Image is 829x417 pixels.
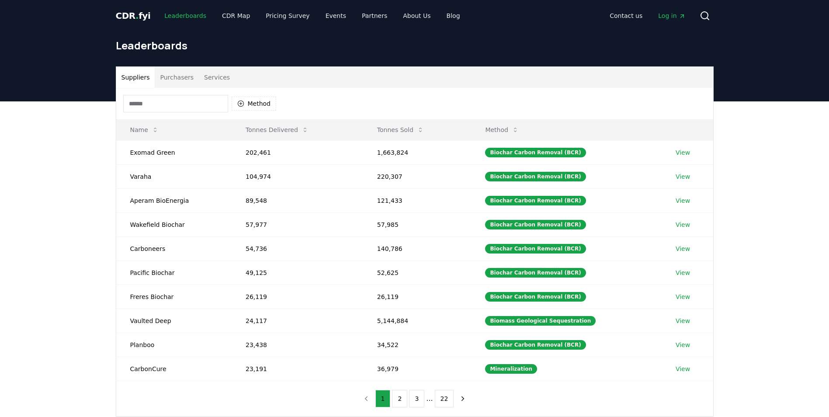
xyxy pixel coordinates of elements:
[676,292,690,301] a: View
[135,10,139,21] span: .
[363,357,472,381] td: 36,979
[485,316,596,326] div: Biomass Geological Sequestration
[259,8,316,24] a: Pricing Survey
[363,164,472,188] td: 220,307
[116,140,232,164] td: Exomad Green
[485,292,586,302] div: Biochar Carbon Removal (BCR)
[232,333,363,357] td: 23,438
[392,390,407,407] button: 2
[676,172,690,181] a: View
[676,220,690,229] a: View
[676,148,690,157] a: View
[232,212,363,236] td: 57,977
[232,164,363,188] td: 104,974
[478,121,526,139] button: Method
[676,341,690,349] a: View
[116,236,232,261] td: Carboneers
[485,172,586,181] div: Biochar Carbon Removal (BCR)
[440,8,467,24] a: Blog
[485,196,586,205] div: Biochar Carbon Removal (BCR)
[157,8,213,24] a: Leaderboards
[232,140,363,164] td: 202,461
[116,212,232,236] td: Wakefield Biochar
[603,8,649,24] a: Contact us
[485,364,537,374] div: Mineralization
[116,333,232,357] td: Planboo
[485,340,586,350] div: Biochar Carbon Removal (BCR)
[370,121,431,139] button: Tonnes Sold
[116,67,155,88] button: Suppliers
[116,10,151,22] a: CDR.fyi
[676,316,690,325] a: View
[239,121,316,139] button: Tonnes Delivered
[363,236,472,261] td: 140,786
[363,309,472,333] td: 5,144,884
[155,67,199,88] button: Purchasers
[426,393,433,404] li: ...
[435,390,454,407] button: 22
[676,196,690,205] a: View
[116,357,232,381] td: CarbonCure
[676,268,690,277] a: View
[355,8,394,24] a: Partners
[651,8,692,24] a: Log in
[116,285,232,309] td: Freres Biochar
[485,268,586,278] div: Biochar Carbon Removal (BCR)
[116,309,232,333] td: Vaulted Deep
[485,220,586,229] div: Biochar Carbon Removal (BCR)
[116,188,232,212] td: Aperam BioEnergia
[199,67,235,88] button: Services
[375,390,391,407] button: 1
[116,261,232,285] td: Pacific Biochar
[157,8,467,24] nav: Main
[232,236,363,261] td: 54,736
[232,285,363,309] td: 26,119
[232,188,363,212] td: 89,548
[363,212,472,236] td: 57,985
[232,97,277,111] button: Method
[116,10,151,21] span: CDR fyi
[676,244,690,253] a: View
[455,390,470,407] button: next page
[409,390,424,407] button: 3
[363,188,472,212] td: 121,433
[485,148,586,157] div: Biochar Carbon Removal (BCR)
[116,38,714,52] h1: Leaderboards
[232,357,363,381] td: 23,191
[363,140,472,164] td: 1,663,824
[319,8,353,24] a: Events
[215,8,257,24] a: CDR Map
[396,8,437,24] a: About Us
[232,309,363,333] td: 24,117
[232,261,363,285] td: 49,125
[603,8,692,24] nav: Main
[485,244,586,254] div: Biochar Carbon Removal (BCR)
[123,121,166,139] button: Name
[116,164,232,188] td: Varaha
[676,365,690,373] a: View
[363,261,472,285] td: 52,625
[658,11,685,20] span: Log in
[363,333,472,357] td: 34,522
[363,285,472,309] td: 26,119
